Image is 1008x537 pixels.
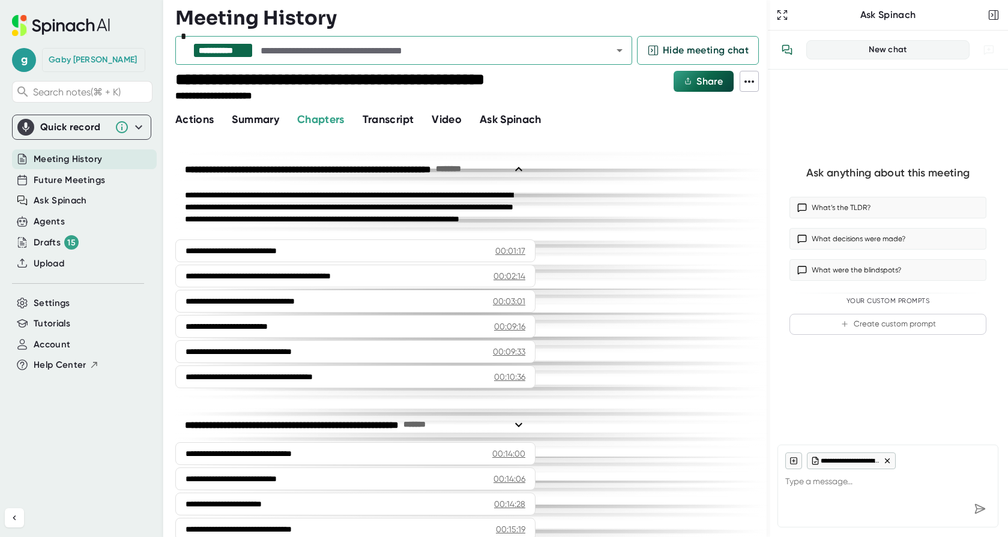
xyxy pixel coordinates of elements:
span: Help Center [34,358,86,372]
div: 00:03:01 [493,295,525,307]
div: 00:10:36 [494,371,525,383]
button: What decisions were made? [789,228,986,250]
button: Upload [34,257,64,271]
div: 00:14:00 [492,448,525,460]
button: Agents [34,215,65,229]
button: Settings [34,296,70,310]
button: What were the blindspots? [789,259,986,281]
div: Ask anything about this meeting [806,166,970,180]
button: Hide meeting chat [637,36,759,65]
span: Hide meeting chat [663,43,749,58]
button: Transcript [363,112,414,128]
div: Your Custom Prompts [789,297,986,305]
div: Quick record [40,121,109,133]
button: Summary [232,112,279,128]
div: New chat [814,44,962,55]
button: View conversation history [775,38,799,62]
button: What’s the TLDR? [789,197,986,218]
span: Search notes (⌘ + K) [33,86,149,98]
button: Drafts 15 [34,235,79,250]
div: 00:01:17 [495,245,525,257]
span: Video [432,113,462,126]
div: 00:09:16 [494,320,525,332]
button: Share [674,71,734,92]
div: 15 [64,235,79,250]
button: Open [611,42,628,59]
span: Transcript [363,113,414,126]
div: 00:09:33 [493,346,525,358]
span: Summary [232,113,279,126]
button: Tutorials [34,317,70,331]
button: Ask Spinach [480,112,542,128]
div: Send message [969,498,991,520]
button: Expand to Ask Spinach page [774,7,791,23]
div: 00:14:06 [493,473,525,485]
h3: Meeting History [175,7,337,29]
button: Future Meetings [34,173,105,187]
div: 00:02:14 [493,270,525,282]
span: Chapters [297,113,345,126]
span: Share [696,76,723,87]
div: Ask Spinach [791,9,985,21]
button: Video [432,112,462,128]
div: 00:15:19 [496,523,525,535]
span: Actions [175,113,214,126]
button: Chapters [297,112,345,128]
button: Create custom prompt [789,314,986,335]
button: Close conversation sidebar [985,7,1002,23]
div: Quick record [17,115,146,139]
button: Help Center [34,358,99,372]
div: Gaby Terrazas [49,55,137,65]
div: 00:14:28 [494,498,525,510]
button: Account [34,338,70,352]
button: Actions [175,112,214,128]
button: Ask Spinach [34,194,87,208]
button: Collapse sidebar [5,508,24,527]
button: Meeting History [34,152,102,166]
span: Ask Spinach [480,113,542,126]
div: Drafts [34,235,79,250]
span: g [12,48,36,72]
